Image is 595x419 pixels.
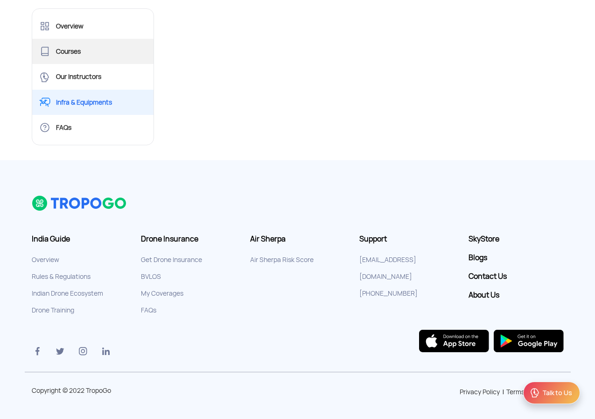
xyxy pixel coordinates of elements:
a: Drone Training [32,306,74,314]
a: [PHONE_NUMBER] [359,289,418,298]
a: Overview [32,256,59,264]
h3: Air Sherpa [250,234,345,244]
a: Indian Drone Ecosystem [32,289,103,298]
a: SkyStore [469,234,564,244]
img: ic_instagram.svg [77,346,89,357]
a: Terms & Conditions [506,388,564,396]
a: FAQs [141,306,156,314]
a: My Coverages [141,289,183,298]
a: Courses [32,39,154,64]
a: Overview [32,14,154,39]
img: ios_new.svg [419,330,489,352]
img: ic_linkedin.svg [100,346,112,357]
a: About Us [469,291,564,300]
img: ic_Support.svg [529,387,540,398]
a: Our Instructors [32,64,154,89]
a: FAQs [32,115,154,140]
img: logo [32,195,127,211]
p: Copyright © 2022 TropoGo [32,387,154,394]
a: Infra & Equipments [32,90,154,115]
a: Blogs [469,253,564,263]
a: Rules & Regulations [32,272,91,281]
img: img_playstore.png [494,330,564,352]
div: Talk to Us [542,388,572,398]
a: Get Drone Insurance [141,256,202,264]
h3: India Guide [32,234,127,244]
img: ic_facebook.svg [32,346,43,357]
img: ic_twitter.svg [55,346,66,357]
a: Air Sherpa Risk Score [250,256,314,264]
a: BVLOS [141,272,161,281]
a: [EMAIL_ADDRESS][DOMAIN_NAME] [359,256,416,281]
a: Contact Us [469,272,564,281]
h3: Support [359,234,455,244]
h3: Drone Insurance [141,234,236,244]
a: Privacy Policy [460,388,500,396]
